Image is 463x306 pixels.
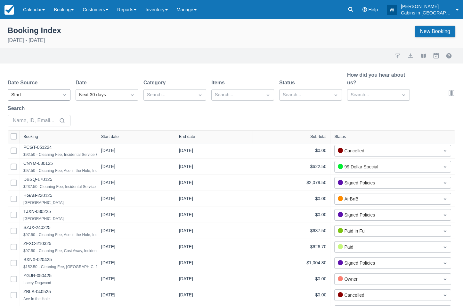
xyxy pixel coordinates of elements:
div: [GEOGRAPHIC_DATA] [23,199,64,207]
div: $622.50 [257,163,327,171]
span: Dropdown icon [129,92,135,98]
span: Dropdown icon [61,92,68,98]
div: $0.00 [257,211,327,219]
div: [DATE] [179,227,193,237]
div: $92.50 - Cleaning Fee, Incidental Service Fee, [GEOGRAPHIC_DATA] [23,151,145,158]
div: $97.50 - Cleaning Fee, Ace in the Hole, Incidental Service Fee, Pet Fee [23,167,146,174]
span: Dropdown icon [442,276,448,282]
a: DBSQ-170125 [23,177,52,182]
span: Dropdown icon [265,92,271,98]
div: $237.50- Cleaning Fee, Incidental Service Fee, The Hilltop at [GEOGRAPHIC_DATA] [23,183,170,191]
span: Dropdown icon [442,164,448,170]
p: [DATE] - [DATE] [8,37,61,44]
div: Paid [338,243,436,251]
div: 99 Dollar Special [338,163,436,170]
div: [DATE] [101,211,115,221]
div: [DATE] [179,292,193,301]
span: Help [368,7,378,12]
label: How did you hear about us? [347,71,410,87]
div: [DATE] [101,227,115,237]
span: Dropdown icon [442,292,448,298]
span: Dropdown icon [401,92,407,98]
span: Dropdown icon [442,212,448,218]
div: $626.70 [257,243,327,251]
div: [DATE] [101,179,115,189]
a: TJXN-030225 [23,209,51,214]
span: Dropdown icon [442,196,448,202]
span: Dropdown icon [442,180,448,186]
span: Dropdown icon [442,244,448,250]
div: $152.50 - Cleaning Fee, [GEOGRAPHIC_DATA], Incidental Service Fee [23,263,147,271]
div: End date [179,134,195,139]
div: [DATE] [179,195,193,205]
p: Cabins in [GEOGRAPHIC_DATA] [401,10,452,16]
div: Next 30 days [79,91,123,98]
img: checkfront-main-nav-mini-logo.png [4,5,14,15]
div: [DATE] [179,276,193,285]
a: BXNX-020425 [23,257,52,262]
div: [DATE] [179,179,193,189]
div: Booking [23,134,38,139]
div: [DATE] [179,243,193,253]
div: [DATE] [179,147,193,157]
span: Dropdown icon [197,92,203,98]
a: HGAB-230125 [23,193,52,198]
div: $0.00 [257,275,327,283]
div: [DATE] [179,211,193,221]
div: Cancelled [338,292,436,299]
div: [GEOGRAPHIC_DATA] [23,215,64,223]
div: [DATE] [101,147,115,157]
p: [PERSON_NAME] [401,3,452,10]
a: ZFXC-210325 [23,241,51,246]
div: $1,004.80 [257,259,327,267]
input: Name, ID, Email... [13,115,58,126]
div: AirBnB [338,195,436,202]
div: $0.00 [257,147,327,155]
div: Signed Policies [338,179,436,186]
div: [DATE] [179,163,193,173]
div: $637.50 [257,227,327,235]
div: [DATE] [101,195,115,205]
div: Booking Index [8,26,61,35]
div: Paid in Full [338,227,436,234]
a: YGJR-050425 [23,273,52,278]
label: Category [143,79,168,87]
a: SZJX-240225 [23,225,51,230]
div: [DATE] [101,292,115,301]
div: [DATE] [101,276,115,285]
label: Date [76,79,89,87]
div: Signed Policies [338,259,436,267]
a: ZBLA-040525 [23,289,51,294]
div: Sub-total [310,134,326,139]
label: Status [279,79,297,87]
div: Status [334,134,346,139]
label: Items [211,79,227,87]
div: $97.50 - Cleaning Fee, Cast Away, Incidental Service Fee [23,247,123,255]
a: PCGT-051224 [23,145,52,150]
a: CNYM-030125 [23,161,53,166]
div: Start date [101,134,119,139]
div: Owner [338,276,436,283]
div: $97.50 - Cleaning Fee, Ace in the Hole, Incidental Service Fee [23,231,131,239]
label: Date Source [8,79,40,87]
div: Lacey Dogwood [23,279,52,287]
div: Signed Policies [338,211,436,218]
div: [DATE] [101,259,115,269]
label: Search [8,105,27,112]
span: Dropdown icon [442,260,448,266]
span: Dropdown icon [442,228,448,234]
div: $0.00 [257,291,327,299]
div: [DATE] [101,243,115,253]
div: [DATE] [179,259,193,269]
div: $0.00 [257,195,327,203]
div: [DATE] [101,163,115,173]
div: Cancelled [338,147,436,154]
div: Ace in the Hole [23,295,51,303]
span: Dropdown icon [442,148,448,154]
div: Start [11,91,55,98]
a: New Booking [415,26,455,37]
span: Dropdown icon [333,92,339,98]
div: W [387,5,397,15]
button: export [407,52,414,60]
div: $2,079.50 [257,179,327,187]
